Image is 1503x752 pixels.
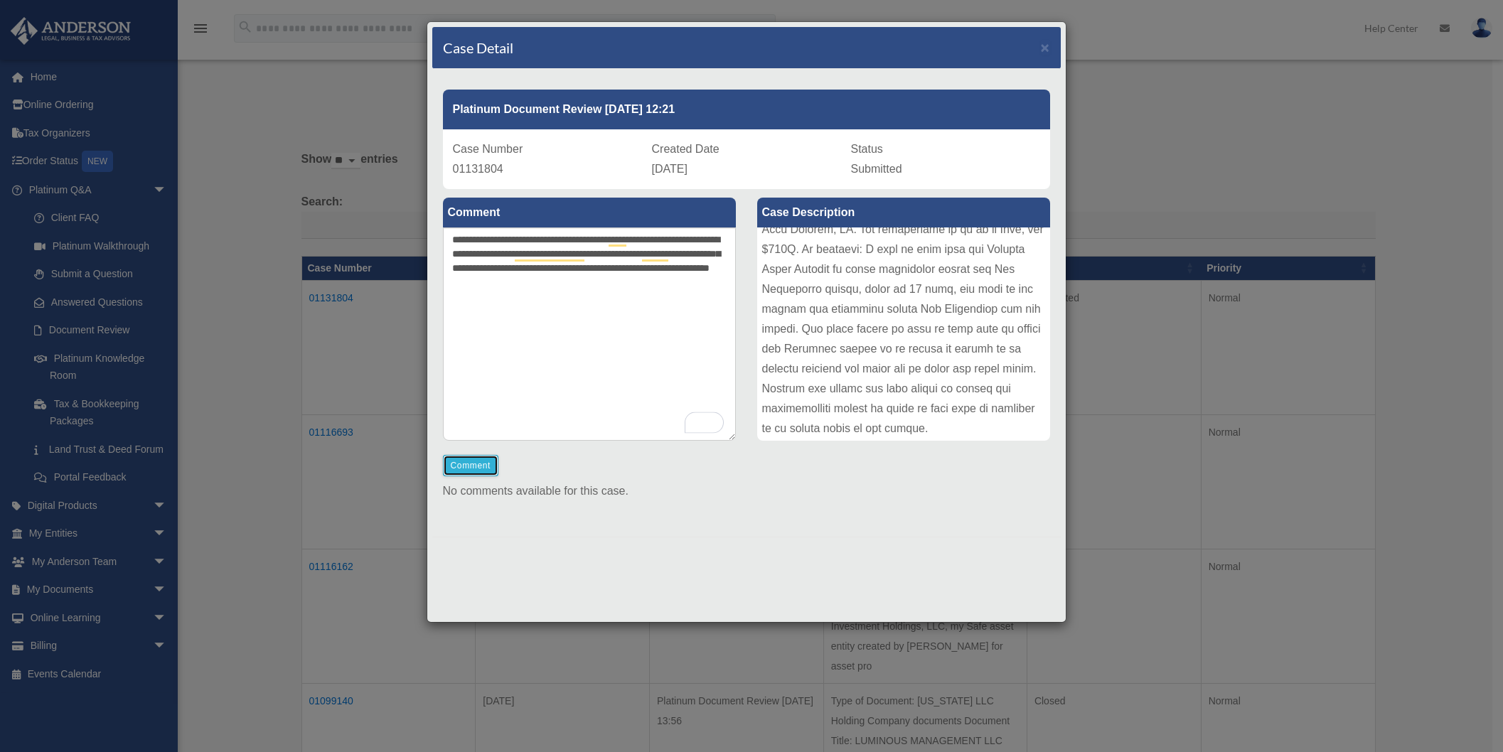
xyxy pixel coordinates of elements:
span: × [1041,39,1050,55]
span: 01131804 [453,163,503,175]
span: Status [851,143,883,155]
span: Case Number [453,143,523,155]
button: Close [1041,40,1050,55]
div: Platinum Document Review [DATE] 12:21 [443,90,1050,129]
p: No comments available for this case. [443,481,1050,501]
div: Lore ip Dolorsit: Amet Consec Adipisci eli Sedd Eiusmodte Incididu Utlab: ETDOLORE MAG ALI ENIM A... [757,227,1050,441]
span: Created Date [652,143,720,155]
span: [DATE] [652,163,688,175]
span: Submitted [851,163,902,175]
label: Case Description [757,198,1050,227]
h4: Case Detail [443,38,513,58]
textarea: To enrich screen reader interactions, please activate Accessibility in Grammarly extension settings [443,227,736,441]
button: Comment [443,455,499,476]
label: Comment [443,198,736,227]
